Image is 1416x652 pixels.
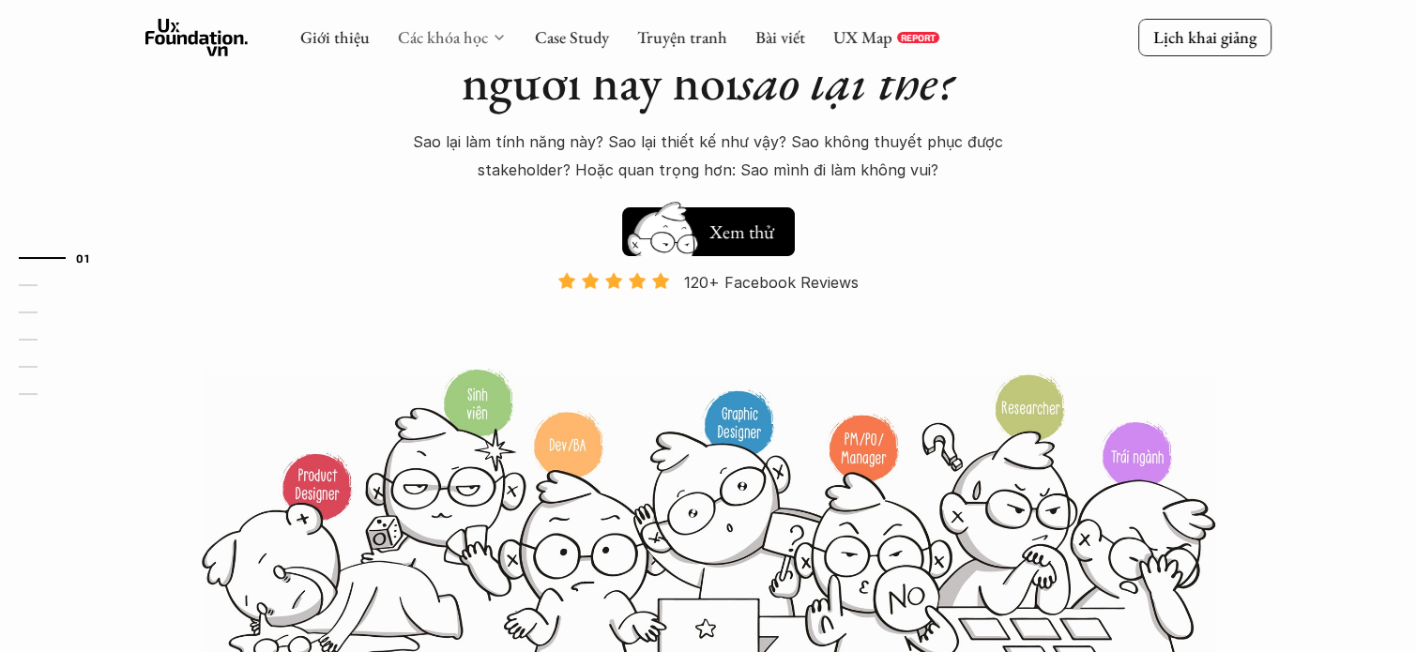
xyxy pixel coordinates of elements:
p: 120+ Facebook Reviews [684,268,859,296]
a: Giới thiệu [300,26,370,48]
a: Các khóa học [398,26,488,48]
a: Bài viết [755,26,805,48]
a: UX Map [833,26,892,48]
a: Lịch khai giảng [1138,19,1271,55]
a: 120+ Facebook Reviews [541,271,875,366]
h5: Xem thử [707,219,776,245]
a: Xem thử [622,198,795,256]
p: REPORT [901,32,936,43]
a: Case Study [535,26,609,48]
em: sao lại thế? [738,49,954,114]
a: Truyện tranh [637,26,727,48]
p: Lịch khai giảng [1153,26,1256,48]
strong: 01 [76,251,89,265]
p: Sao lại làm tính năng này? Sao lại thiết kế như vậy? Sao không thuyết phục được stakeholder? Hoặc... [380,128,1037,185]
a: 01 [19,247,108,269]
